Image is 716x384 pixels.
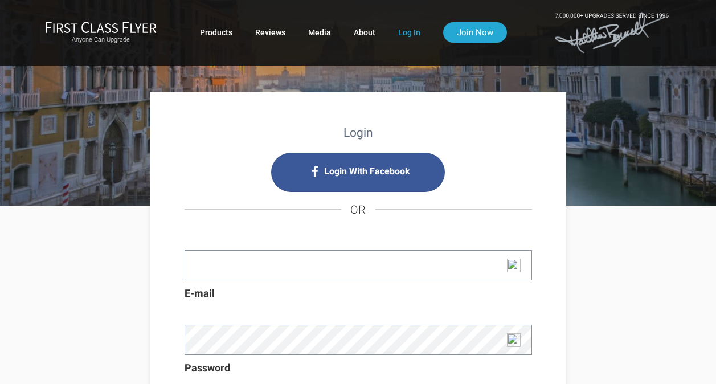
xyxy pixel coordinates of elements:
img: npw-badge-icon-locked.svg [507,259,521,272]
a: Reviews [255,22,285,43]
a: First Class FlyerAnyone Can Upgrade [45,21,157,44]
span: Login With Facebook [324,162,410,181]
i: Login with Facebook [271,153,445,192]
a: Products [200,22,232,43]
img: First Class Flyer [45,21,157,33]
a: Log In [398,22,420,43]
a: Join Now [443,22,507,43]
small: Anyone Can Upgrade [45,36,157,44]
a: Media [308,22,331,43]
a: About [354,22,375,43]
h4: OR [185,192,532,227]
label: Password [185,360,532,377]
img: npw-badge-icon-locked.svg [507,333,521,347]
label: E-mail [185,285,532,302]
strong: Login [343,126,373,140]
